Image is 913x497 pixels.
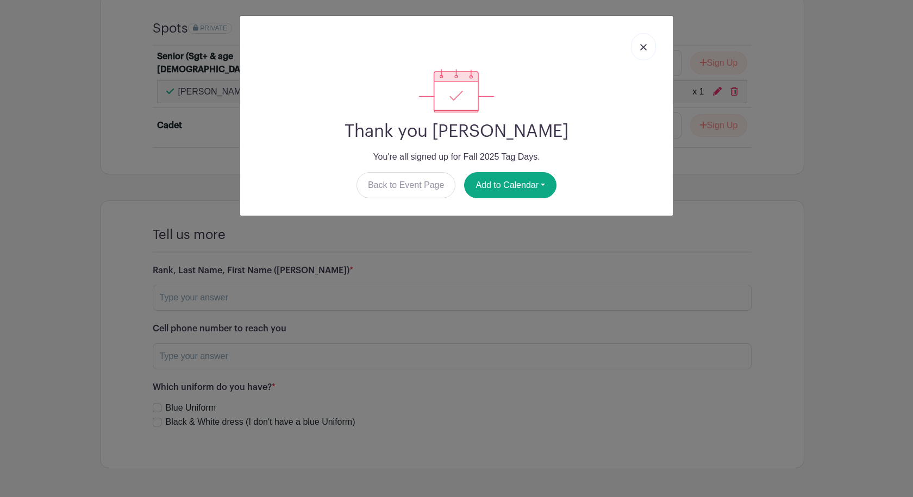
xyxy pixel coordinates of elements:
[419,69,494,112] img: signup_complete-c468d5dda3e2740ee63a24cb0ba0d3ce5d8a4ecd24259e683200fb1569d990c8.svg
[248,150,665,163] p: You're all signed up for Fall 2025 Tag Days.
[640,44,647,51] img: close_button-5f87c8562297e5c2d7936805f587ecaba9071eb48480494691a3f1689db116b3.svg
[464,172,556,198] button: Add to Calendar
[357,172,456,198] a: Back to Event Page
[248,121,665,142] h2: Thank you [PERSON_NAME]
